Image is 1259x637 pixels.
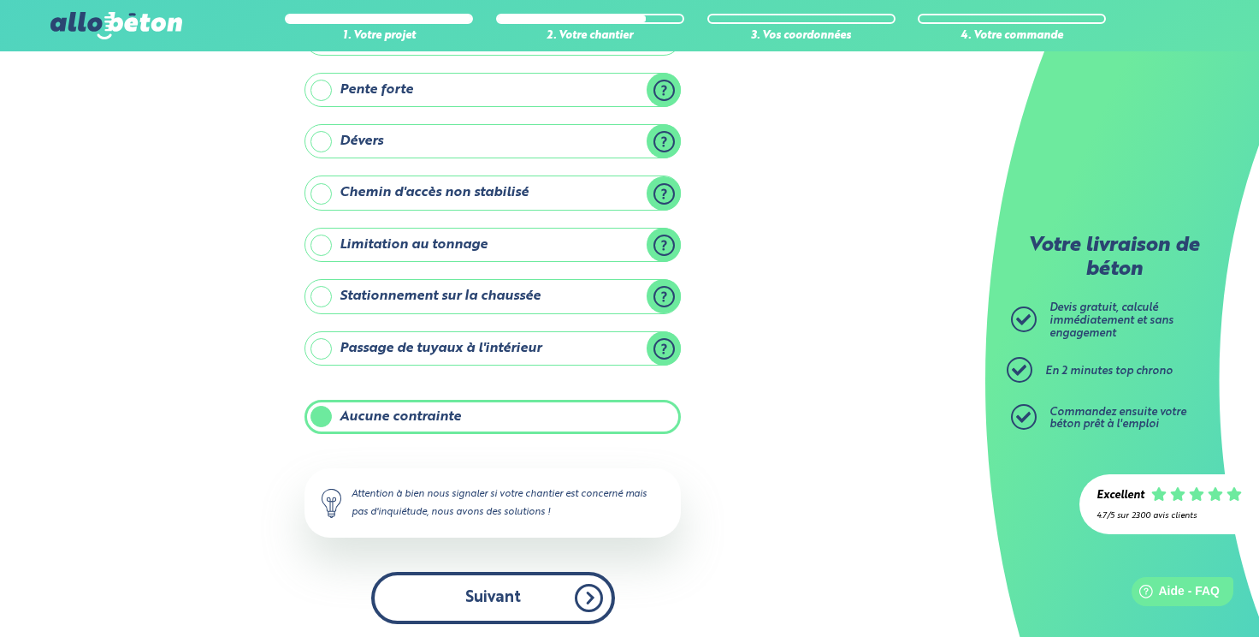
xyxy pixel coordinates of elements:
[304,468,681,537] div: Attention à bien nous signaler si votre chantier est concerné mais pas d'inquiétude, nous avons d...
[285,30,473,43] div: 1. Votre projet
[304,279,681,313] label: Stationnement sur la chaussée
[304,228,681,262] label: Limitation au tonnage
[707,30,895,43] div: 3. Vos coordonnées
[50,12,182,39] img: allobéton
[1107,570,1240,618] iframe: Help widget launcher
[304,400,681,434] label: Aucune contrainte
[304,176,681,210] label: Chemin d'accès non stabilisé
[371,572,615,624] button: Suivant
[918,30,1106,43] div: 4. Votre commande
[304,73,681,107] label: Pente forte
[304,331,681,366] label: Passage de tuyaux à l'intérieur
[496,30,684,43] div: 2. Votre chantier
[304,124,681,158] label: Dévers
